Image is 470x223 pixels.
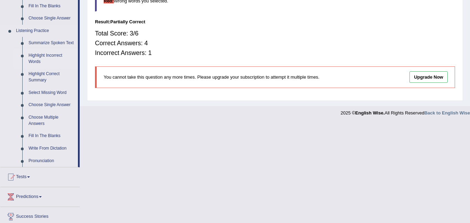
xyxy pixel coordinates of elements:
[13,25,78,37] a: Listening Practice
[409,71,448,83] a: Upgrade Now
[25,99,78,111] a: Choose Single Answer
[25,130,78,142] a: Fill In The Blanks
[25,142,78,155] a: Write From Dictation
[355,110,384,116] strong: English Wise.
[25,12,78,25] a: Choose Single Answer
[95,18,455,25] div: Result:
[341,106,470,116] div: 2025 © All Rights Reserved
[0,167,80,185] a: Tests
[25,49,78,68] a: Highlight Incorrect Words
[0,187,80,205] a: Predictions
[104,74,362,80] p: You cannot take this question any more times. Please upgrade your subscription to attempt it mult...
[25,155,78,167] a: Pronunciation
[25,37,78,49] a: Summarize Spoken Text
[25,87,78,99] a: Select Missing Word
[95,25,455,61] div: Total Score: 3/6 Correct Answers: 4 Incorrect Answers: 1
[25,111,78,130] a: Choose Multiple Answers
[424,110,470,116] a: Back to English Wise
[25,68,78,86] a: Highlight Correct Summary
